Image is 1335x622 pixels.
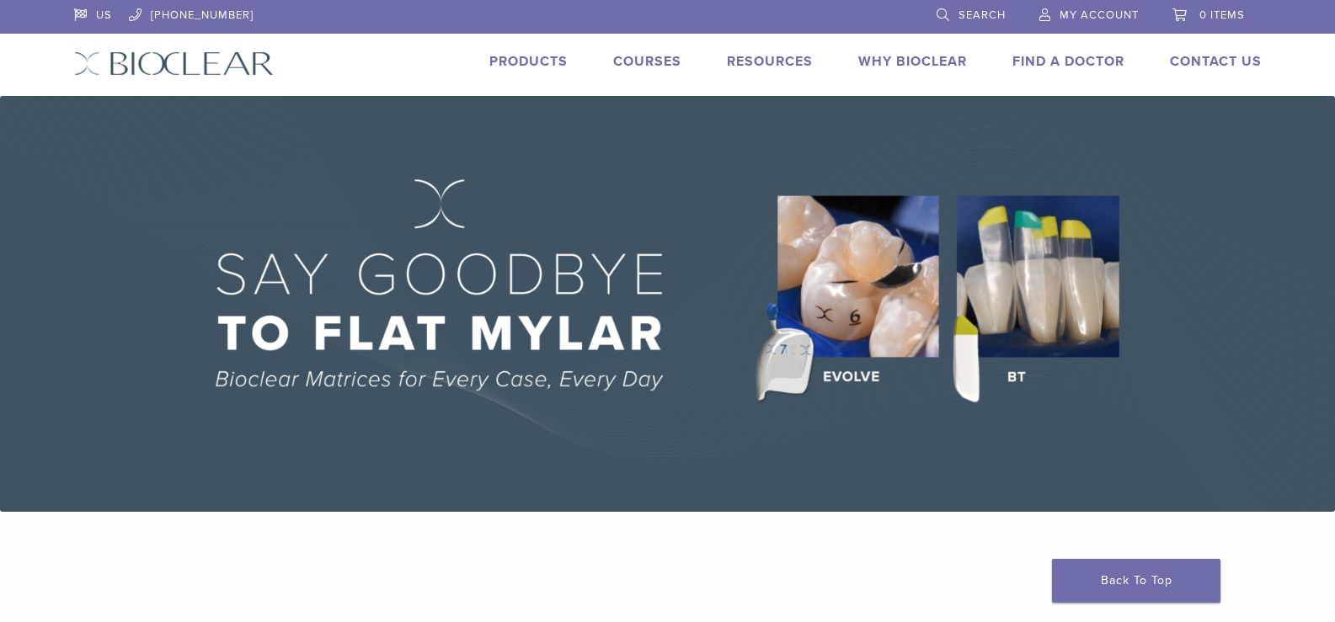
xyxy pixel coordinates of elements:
[28,273,390,354] h5: Use code: 1HSE25 when you register at:
[959,8,1006,22] span: Search
[28,364,387,545] em: *Note: Free HeatSync Mini offer is only valid with the purchase of and attendance at a BT Course....
[1012,53,1124,70] a: Find A Doctor
[28,243,199,263] strong: September Promotion!
[489,53,568,70] a: Products
[28,243,390,263] h5: Valid [DATE]–[DATE].
[397,215,419,237] button: Close
[28,273,371,313] strong: Get A Free* HeatSync Mini when you register for any 2026 Black Triangle (BT) Course!
[1052,559,1220,603] a: Back To Top
[727,53,813,70] a: Resources
[1199,8,1245,22] span: 0 items
[1170,53,1262,70] a: Contact Us
[613,53,681,70] a: Courses
[858,53,967,70] a: Why Bioclear
[28,336,178,353] a: [URL][DOMAIN_NAME]
[1060,8,1139,22] span: My Account
[74,51,274,76] img: Bioclear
